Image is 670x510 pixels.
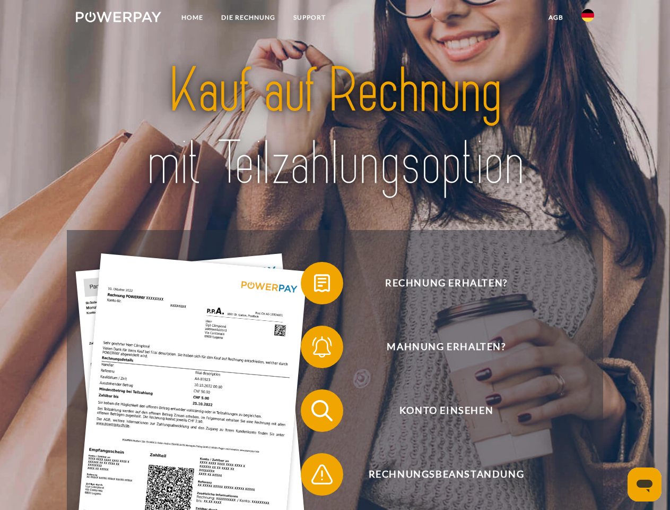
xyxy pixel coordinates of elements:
button: Konto einsehen [301,389,577,432]
span: Rechnungsbeanstandung [316,453,576,496]
span: Rechnung erhalten? [316,262,576,304]
a: SUPPORT [284,8,335,27]
span: Konto einsehen [316,389,576,432]
button: Rechnung erhalten? [301,262,577,304]
span: Mahnung erhalten? [316,326,576,368]
a: Home [172,8,212,27]
img: qb_bell.svg [309,334,335,360]
img: title-powerpay_de.svg [101,51,569,203]
img: qb_bill.svg [309,270,335,296]
img: de [581,9,594,22]
img: qb_search.svg [309,397,335,424]
iframe: Schaltfläche zum Öffnen des Messaging-Fensters [628,467,662,501]
a: DIE RECHNUNG [212,8,284,27]
img: logo-powerpay-white.svg [76,12,161,22]
img: qb_warning.svg [309,461,335,488]
button: Rechnungsbeanstandung [301,453,577,496]
a: agb [540,8,572,27]
button: Mahnung erhalten? [301,326,577,368]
